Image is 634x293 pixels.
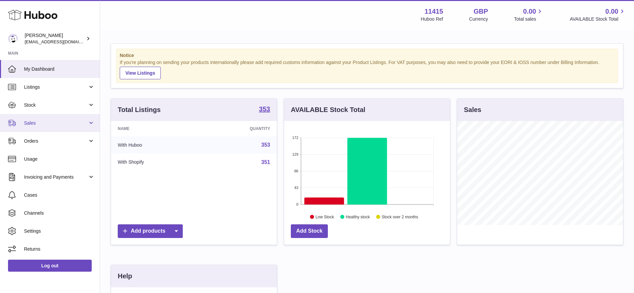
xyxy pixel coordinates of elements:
[24,210,95,216] span: Channels
[8,34,18,44] img: care@shopmanto.uk
[294,186,298,190] text: 43
[259,106,270,112] strong: 353
[382,214,418,219] text: Stock over 2 months
[24,156,95,162] span: Usage
[346,214,370,219] text: Healthy stock
[118,272,132,281] h3: Help
[118,105,161,114] h3: Total Listings
[118,224,183,238] a: Add products
[120,52,614,59] strong: Notice
[292,152,298,156] text: 129
[315,214,334,219] text: Low Stock
[296,202,298,206] text: 0
[111,136,200,154] td: With Huboo
[111,154,200,171] td: With Shopify
[24,246,95,252] span: Returns
[261,159,270,165] a: 351
[8,260,92,272] a: Log out
[24,66,95,72] span: My Dashboard
[469,16,488,22] div: Currency
[120,67,161,79] a: View Listings
[292,136,298,140] text: 172
[294,169,298,173] text: 86
[425,7,443,16] strong: 11415
[514,16,544,22] span: Total sales
[514,7,544,22] a: 0.00 Total sales
[24,138,88,144] span: Orders
[25,32,85,45] div: [PERSON_NAME]
[523,7,536,16] span: 0.00
[25,39,98,44] span: [EMAIL_ADDRESS][DOMAIN_NAME]
[259,106,270,114] a: 353
[120,59,614,79] div: If you're planning on sending your products internationally please add required customs informati...
[24,174,88,180] span: Invoicing and Payments
[291,224,328,238] a: Add Stock
[570,16,626,22] span: AVAILABLE Stock Total
[111,121,200,136] th: Name
[24,228,95,234] span: Settings
[24,84,88,90] span: Listings
[421,16,443,22] div: Huboo Ref
[24,102,88,108] span: Stock
[200,121,277,136] th: Quantity
[464,105,481,114] h3: Sales
[605,7,618,16] span: 0.00
[570,7,626,22] a: 0.00 AVAILABLE Stock Total
[291,105,365,114] h3: AVAILABLE Stock Total
[24,192,95,198] span: Cases
[474,7,488,16] strong: GBP
[24,120,88,126] span: Sales
[261,142,270,148] a: 353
